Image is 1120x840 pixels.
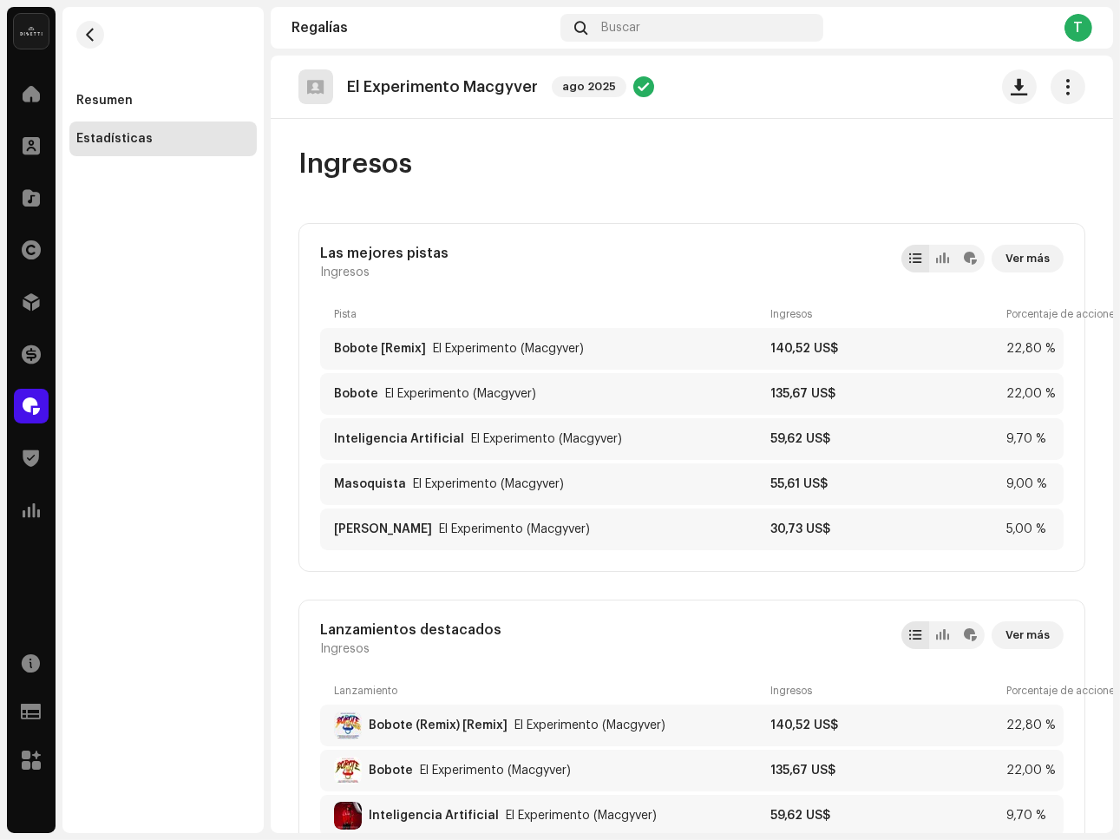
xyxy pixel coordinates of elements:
div: Inteligencia Artificial [369,809,499,823]
div: BIN BIN [334,522,432,536]
div: 55,61 US$ [770,477,999,491]
div: 59,62 US$ [770,432,999,446]
re-m-nav-item: Resumen [69,83,257,118]
div: 5,00 % [1006,522,1050,536]
div: Bobote (Remix) [Remix] [369,719,508,732]
span: Ver más [1005,618,1050,653]
div: Lanzamiento [334,684,763,698]
img: cfdce4eb-f40f-4075-8332-238afa462545 [334,757,362,784]
div: 140,52 US$ [770,719,999,732]
span: Ingresos [298,147,412,181]
img: 02a7c2d3-3c89-4098-b12f-2ff2945c95ee [14,14,49,49]
button: Ver más [992,245,1064,272]
div: 22,00 % [1006,764,1050,778]
button: Ver más [992,621,1064,649]
img: 7e65b0e6-01b2-494d-8ce0-28158d45164a [334,802,362,830]
div: 9,70 % [1006,432,1050,446]
div: Porcentaje de acciones [1006,307,1050,321]
span: Ingresos [320,642,370,656]
div: 9,00 % [1006,477,1050,491]
div: Estadísticas [76,132,153,146]
div: Inteligencia Artificial [334,432,464,446]
div: Bobote [Remix] [433,342,584,356]
div: Bobote [385,387,536,401]
re-m-nav-item: Estadísticas [69,121,257,156]
span: Buscar [601,21,640,35]
p: El Experimento Macgyver [347,78,538,96]
div: 22,00 % [1006,387,1050,401]
div: 140,52 US$ [770,342,999,356]
div: Bobote [Remix] [334,342,426,356]
div: Masoquista [413,477,564,491]
div: Regalías [291,21,553,35]
div: 30,73 US$ [770,522,999,536]
div: Inteligencia Artificial [506,809,657,823]
div: Masoquista [334,477,406,491]
div: 9,70 % [1006,809,1050,823]
div: T [1064,14,1092,42]
span: Ingresos [320,266,370,279]
div: BIN BIN [439,522,590,536]
div: 135,67 US$ [770,764,999,778]
span: ago 2025 [552,76,626,97]
div: Inteligencia Artificial [471,432,622,446]
img: 77d1c254-3a1f-46ac-91d3-0216b11a56cc [334,712,362,739]
div: Bobote [369,764,413,778]
div: Ingresos [770,307,999,321]
div: 22,80 % [1006,719,1050,732]
div: 135,67 US$ [770,387,999,401]
div: Bobote [334,387,378,401]
div: Bobote [420,764,571,778]
div: Bobote (Remix) [Remix] [514,719,665,732]
div: Porcentaje de acciones [1006,684,1050,698]
div: Pista [334,307,763,321]
div: Resumen [76,94,133,108]
div: Ingresos [770,684,999,698]
div: Las mejores pistas [320,245,449,262]
div: 59,62 US$ [770,809,999,823]
div: 22,80 % [1006,342,1050,356]
div: Lanzamientos destacados [320,621,501,639]
span: Ver más [1005,241,1050,276]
